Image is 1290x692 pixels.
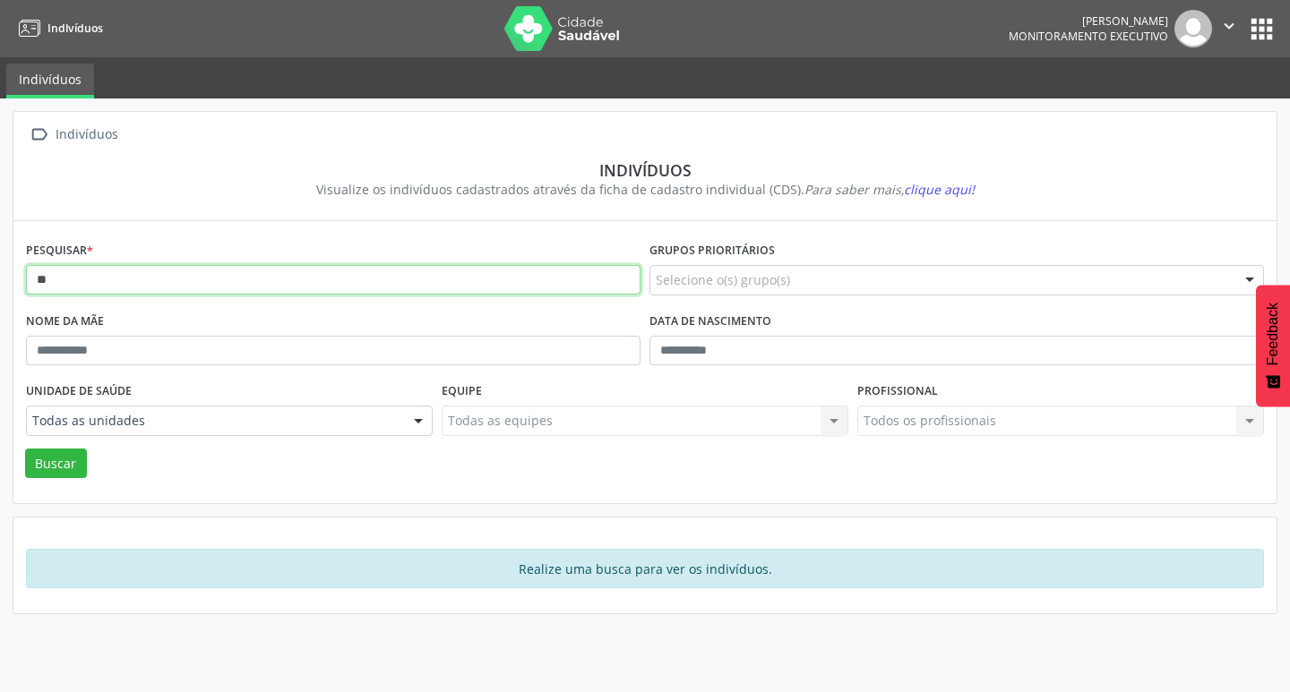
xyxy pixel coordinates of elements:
[39,160,1251,180] div: Indivíduos
[32,412,396,430] span: Todas as unidades
[1256,285,1290,406] button: Feedback - Mostrar pesquisa
[6,64,94,98] a: Indivíduos
[13,13,103,43] a: Indivíduos
[1009,13,1168,29] div: [PERSON_NAME]
[1219,16,1239,36] i: 
[1009,29,1168,44] span: Monitoramento Executivo
[47,21,103,36] span: Indivíduos
[1246,13,1277,45] button: apps
[26,122,52,148] i: 
[649,237,775,265] label: Grupos prioritários
[656,270,790,289] span: Selecione o(s) grupo(s)
[904,181,975,198] span: clique aqui!
[649,308,771,336] label: Data de nascimento
[39,180,1251,199] div: Visualize os indivíduos cadastrados através da ficha de cadastro individual (CDS).
[857,378,938,406] label: Profissional
[25,449,87,479] button: Buscar
[26,549,1264,588] div: Realize uma busca para ver os indivíduos.
[52,122,121,148] div: Indivíduos
[26,308,104,336] label: Nome da mãe
[1212,10,1246,47] button: 
[1174,10,1212,47] img: img
[26,378,132,406] label: Unidade de saúde
[26,237,93,265] label: Pesquisar
[442,378,482,406] label: Equipe
[26,122,121,148] a:  Indivíduos
[1265,303,1281,365] span: Feedback
[804,181,975,198] i: Para saber mais,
